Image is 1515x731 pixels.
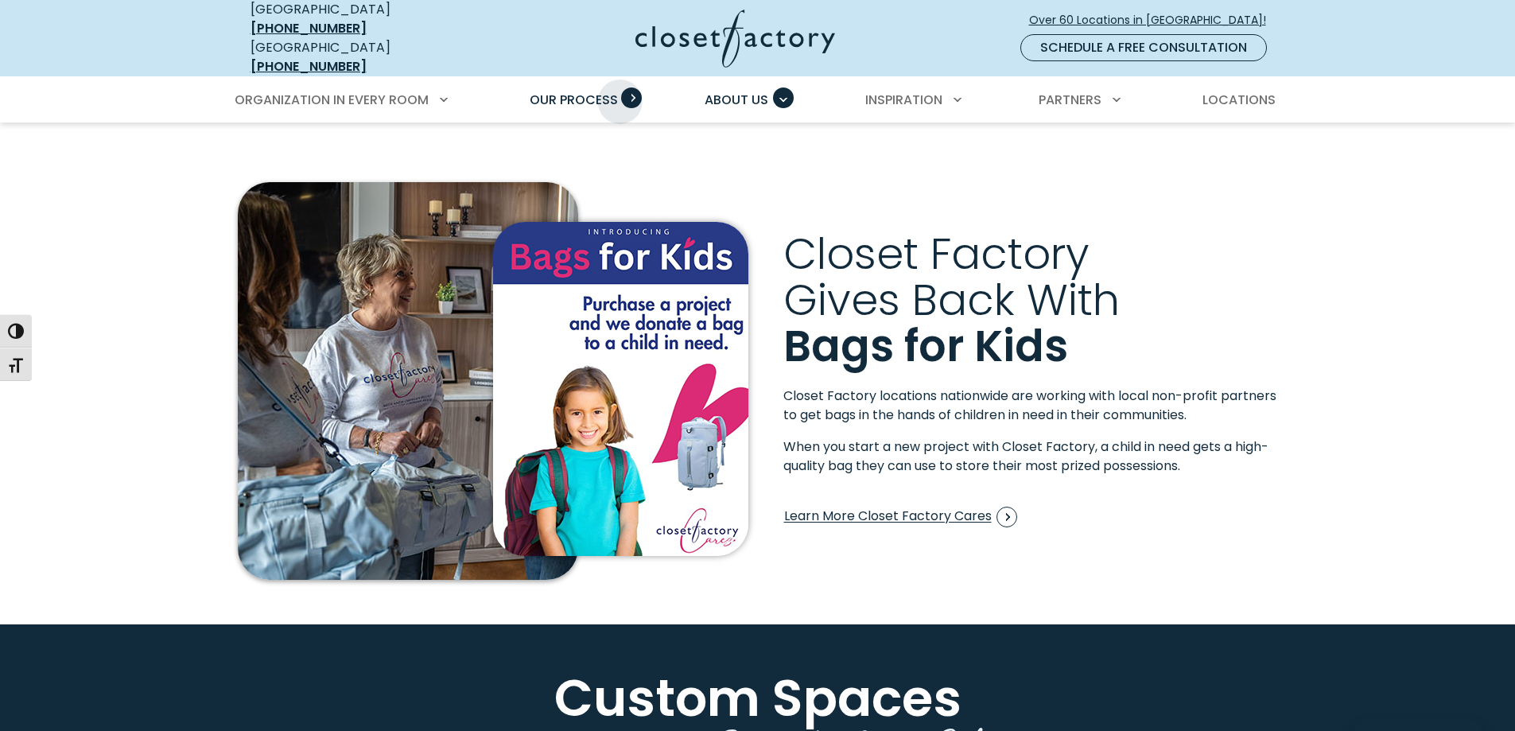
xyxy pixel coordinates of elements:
[783,316,1068,376] span: Bags for Kids
[783,224,1090,284] span: Closet Factory
[865,91,942,109] span: Inspiration
[705,91,768,109] span: About Us
[783,387,1278,425] p: Closet Factory locations nationwide are working with local non-profit partners to get bags in the...
[1202,91,1276,109] span: Locations
[530,91,618,109] span: Our Process
[251,38,481,76] div: [GEOGRAPHIC_DATA]
[1028,6,1280,34] a: Over 60 Locations in [GEOGRAPHIC_DATA]!
[1029,12,1279,29] span: Over 60 Locations in [GEOGRAPHIC_DATA]!
[784,507,1017,527] span: Learn More Closet Factory Cares
[635,10,835,68] img: Closet Factory Logo
[783,501,1018,533] a: Learn More Closet Factory Cares
[223,78,1292,122] nav: Primary Menu
[251,19,367,37] a: [PHONE_NUMBER]
[783,270,1120,330] span: Gives Back With
[1039,91,1101,109] span: Partners
[493,222,748,556] img: Closet Factory Cares
[251,57,367,76] a: [PHONE_NUMBER]
[235,91,429,109] span: Organization in Every Room
[783,437,1278,476] p: When you start a new project with Closet Factory, a child in need gets a high-quality bag they ca...
[238,182,578,580] img: Closet Factory Cares volunteers
[1020,34,1267,61] a: Schedule a Free Consultation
